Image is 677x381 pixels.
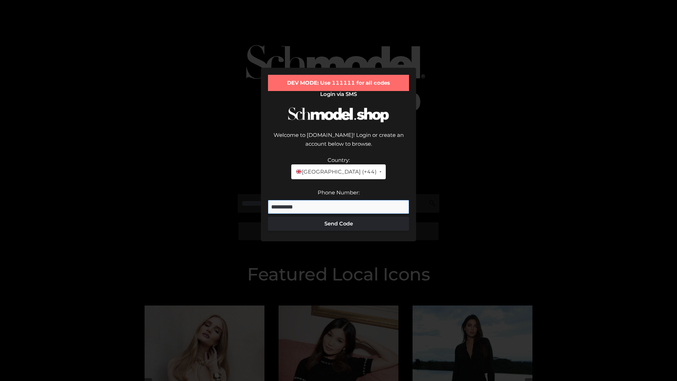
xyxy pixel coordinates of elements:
[295,167,376,176] span: [GEOGRAPHIC_DATA] (+44)
[318,189,360,196] label: Phone Number:
[328,157,350,163] label: Country:
[268,91,409,97] h2: Login via SMS
[286,101,391,129] img: Schmodel Logo
[296,169,301,174] img: 🇬🇧
[268,131,409,156] div: Welcome to [DOMAIN_NAME]! Login or create an account below to browse.
[268,75,409,91] div: DEV MODE: Use 111111 for all codes
[268,217,409,231] button: Send Code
